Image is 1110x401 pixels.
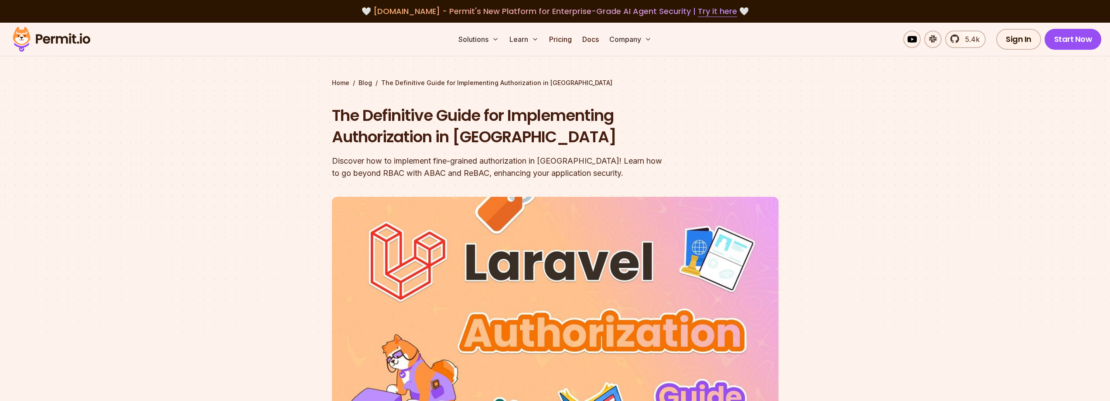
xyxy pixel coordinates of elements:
[332,105,667,148] h1: The Definitive Guide for Implementing Authorization in [GEOGRAPHIC_DATA]
[606,31,655,48] button: Company
[1045,29,1102,50] a: Start Now
[579,31,602,48] a: Docs
[698,6,737,17] a: Try it here
[9,24,94,54] img: Permit logo
[506,31,542,48] button: Learn
[332,155,667,179] div: Discover how to implement fine-grained authorization in [GEOGRAPHIC_DATA]! Learn how to go beyond...
[359,79,372,87] a: Blog
[960,34,980,45] span: 5.4k
[332,79,779,87] div: / /
[21,5,1089,17] div: 🤍 🤍
[996,29,1041,50] a: Sign In
[546,31,575,48] a: Pricing
[373,6,737,17] span: [DOMAIN_NAME] - Permit's New Platform for Enterprise-Grade AI Agent Security |
[945,31,986,48] a: 5.4k
[455,31,502,48] button: Solutions
[332,79,349,87] a: Home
